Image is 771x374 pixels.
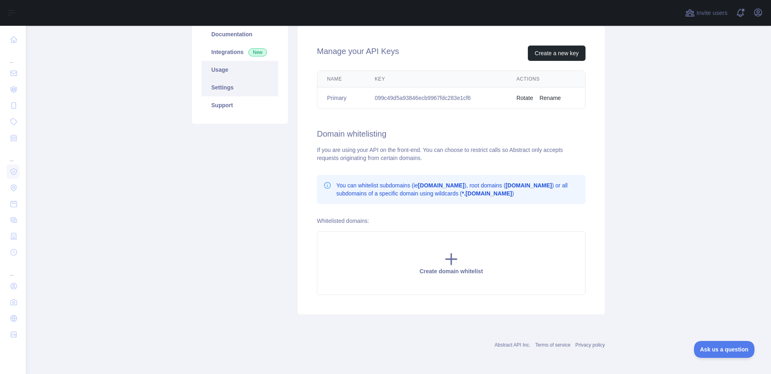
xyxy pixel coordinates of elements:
[202,96,278,114] a: Support
[317,128,586,139] h2: Domain whitelisting
[317,87,365,109] td: Primary
[202,79,278,96] a: Settings
[495,342,531,348] a: Abstract API Inc.
[202,61,278,79] a: Usage
[507,71,585,87] th: Actions
[528,46,586,61] button: Create a new key
[418,182,465,189] b: [DOMAIN_NAME]
[696,8,727,18] span: Invite users
[317,218,369,224] label: Whitelisted domains:
[6,48,19,64] div: ...
[683,6,729,19] button: Invite users
[317,146,586,162] div: If you are using your API on the front-end. You can choose to restrict calls so Abstract only acc...
[202,25,278,43] a: Documentation
[6,261,19,277] div: ...
[336,181,579,197] p: You can whitelist subdomains (ie ), root domains ( ) or all subdomains of a specific domain using...
[419,268,483,274] span: Create domain whitelist
[506,182,552,189] b: [DOMAIN_NAME]
[694,341,755,358] iframe: Toggle Customer Support
[517,94,533,102] button: Rotate
[365,71,507,87] th: Key
[202,43,278,61] a: Integrations New
[365,87,507,109] td: 099c49d5a93846ecb9967fdc283e1cf6
[317,71,365,87] th: Name
[6,147,19,163] div: ...
[462,190,512,197] b: *.[DOMAIN_NAME]
[535,342,570,348] a: Terms of service
[317,46,399,61] h2: Manage your API Keys
[575,342,605,348] a: Privacy policy
[540,94,561,102] button: Rename
[248,48,267,56] span: New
